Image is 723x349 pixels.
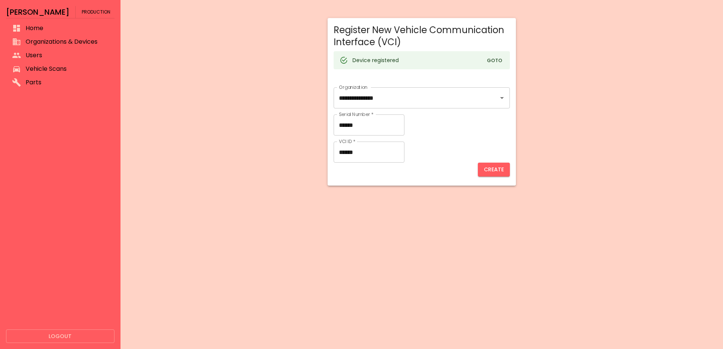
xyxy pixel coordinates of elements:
[26,64,108,73] span: Vehicle Scans
[352,53,399,67] div: Device registered
[26,51,108,60] span: Users
[26,78,108,87] span: Parts
[334,24,510,48] div: Register New Vehicle Communication Interface (VCI)
[26,24,108,33] span: Home
[82,6,110,18] span: Production
[339,84,368,90] label: Organization
[339,111,374,117] label: Serial Number
[478,163,510,177] button: Create
[339,138,355,145] label: VCI ID
[6,329,114,343] button: Logout
[6,6,69,18] h6: [PERSON_NAME]
[497,93,507,103] button: Open
[26,37,108,46] span: Organizations & Devices
[483,55,507,67] button: Goto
